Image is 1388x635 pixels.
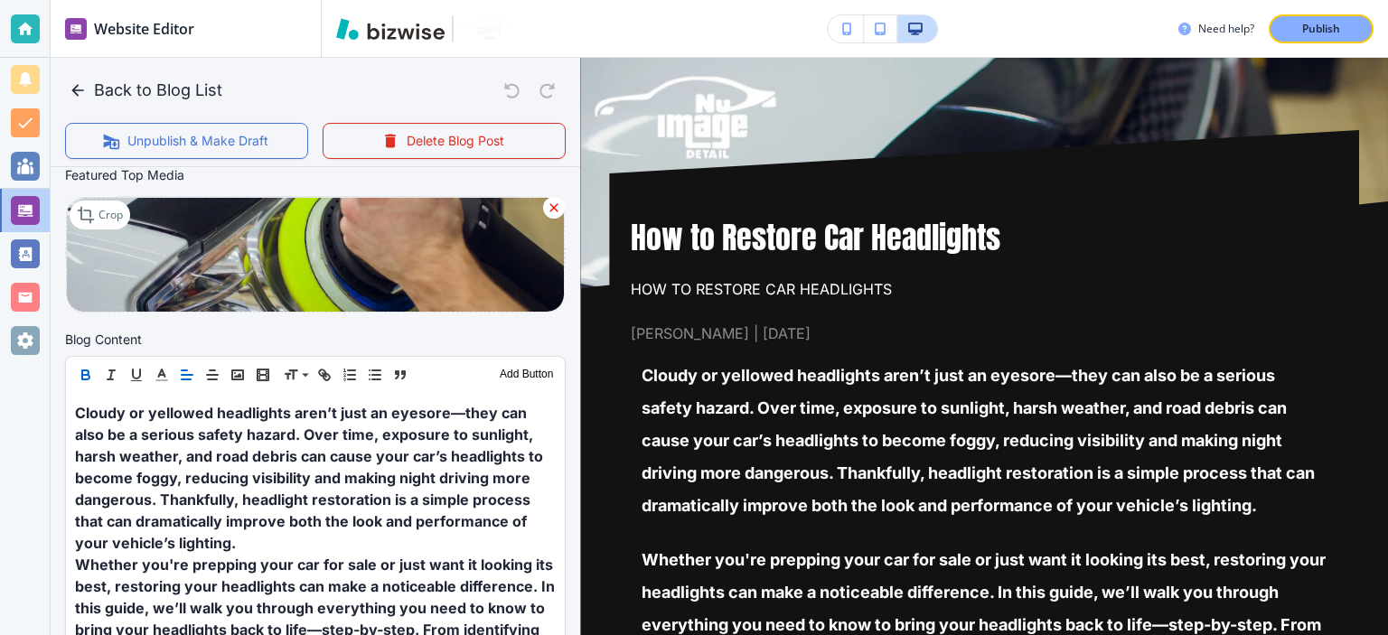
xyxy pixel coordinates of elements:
span: [PERSON_NAME] | [DATE] [631,322,1337,345]
button: Unpublish & Make Draft [65,123,308,159]
h1: How to Restore Car Headlights [631,217,1337,257]
div: Crop [70,201,130,229]
p: Crop [98,207,123,223]
span: Cloudy or yellowed headlights aren’t just an eyesore—they can also be a serious safety hazard. Ov... [642,366,1315,515]
button: Back to Blog List [65,72,230,108]
button: Publish [1269,14,1374,43]
p: How to Restore Car Headlights [631,279,1337,300]
h2: Website Editor [94,18,194,40]
button: Add Button [495,364,558,386]
img: Bizwise Logo [336,18,445,40]
h3: Need help? [1198,21,1254,37]
h2: Blog Content [65,330,142,349]
button: Delete Blog Post [323,123,566,159]
span: Cloudy or yellowed headlights aren’t just an eyesore—they can also be a serious safety hazard. Ov... [75,404,547,552]
div: Featured Top MediaCrop [65,166,566,311]
img: editor icon [65,18,87,40]
label: Featured Top Media [65,166,184,184]
img: Your Logo [461,17,510,40]
img: d3cf5e2ba50c94ddc0ca2ed385535dbf.webp [66,197,565,313]
p: Publish [1302,21,1340,37]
